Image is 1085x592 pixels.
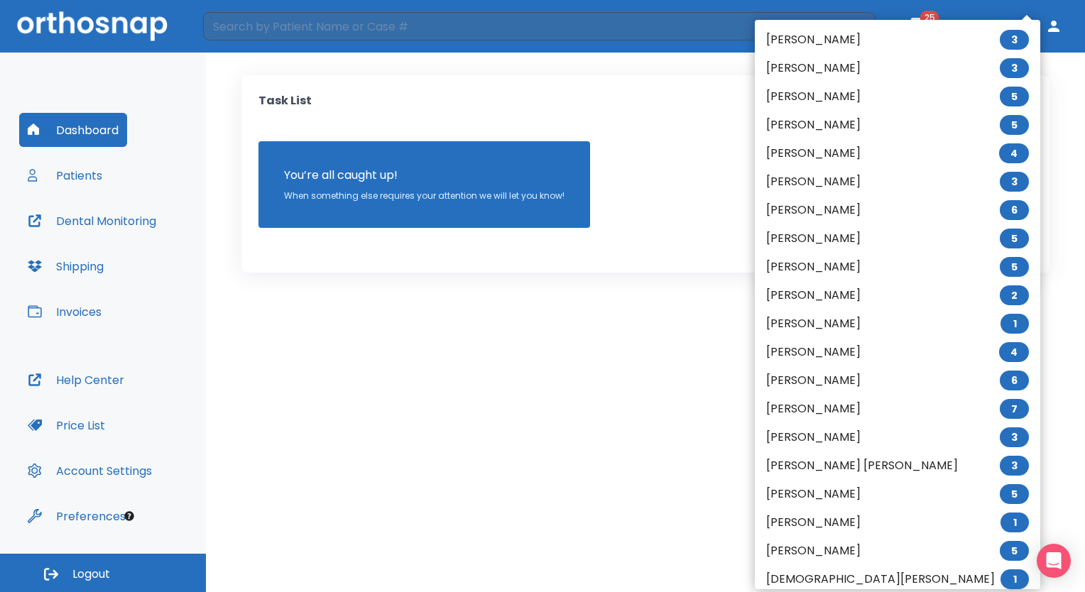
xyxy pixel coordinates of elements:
[1000,427,1029,447] span: 3
[1001,314,1029,334] span: 1
[755,508,1040,537] li: [PERSON_NAME]
[1000,456,1029,476] span: 3
[1000,58,1029,78] span: 3
[1000,371,1029,390] span: 6
[755,224,1040,253] li: [PERSON_NAME]
[755,54,1040,82] li: [PERSON_NAME]
[1000,257,1029,277] span: 5
[755,309,1040,338] li: [PERSON_NAME]
[1001,569,1029,589] span: 1
[1000,484,1029,504] span: 5
[1000,285,1029,305] span: 2
[755,26,1040,54] li: [PERSON_NAME]
[1000,399,1029,419] span: 7
[1001,512,1029,532] span: 1
[755,168,1040,196] li: [PERSON_NAME]
[1000,541,1029,561] span: 5
[1000,229,1029,248] span: 5
[755,366,1040,395] li: [PERSON_NAME]
[755,196,1040,224] li: [PERSON_NAME]
[1037,544,1071,578] div: Open Intercom Messenger
[1000,87,1029,106] span: 5
[999,143,1029,163] span: 4
[1000,115,1029,135] span: 5
[755,423,1040,451] li: [PERSON_NAME]
[755,338,1040,366] li: [PERSON_NAME]
[999,342,1029,362] span: 4
[1000,172,1029,192] span: 3
[755,111,1040,139] li: [PERSON_NAME]
[755,281,1040,309] li: [PERSON_NAME]
[755,537,1040,565] li: [PERSON_NAME]
[1000,200,1029,220] span: 6
[1000,30,1029,50] span: 3
[755,139,1040,168] li: [PERSON_NAME]
[755,395,1040,423] li: [PERSON_NAME]
[755,451,1040,480] li: [PERSON_NAME] [PERSON_NAME]
[755,480,1040,508] li: [PERSON_NAME]
[755,253,1040,281] li: [PERSON_NAME]
[755,82,1040,111] li: [PERSON_NAME]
